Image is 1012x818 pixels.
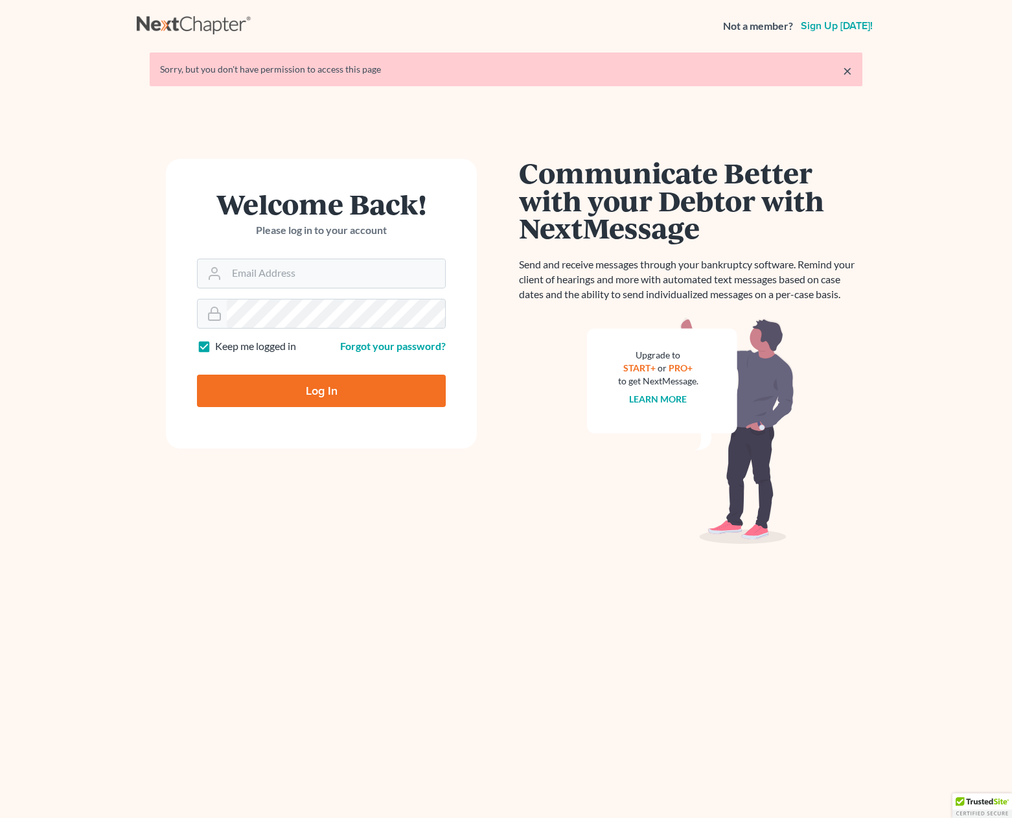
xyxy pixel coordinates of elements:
[197,375,446,407] input: Log In
[587,318,794,544] img: nextmessage_bg-59042aed3d76b12b5cd301f8e5b87938c9018125f34e5fa2b7a6b67550977c72.svg
[519,257,862,302] p: Send and receive messages through your bankruptcy software. Remind your client of hearings and mo...
[624,362,656,373] a: START+
[197,223,446,238] p: Please log in to your account
[197,190,446,218] h1: Welcome Back!
[658,362,667,373] span: or
[618,349,698,362] div: Upgrade to
[669,362,693,373] a: PRO+
[843,63,852,78] a: ×
[618,375,698,388] div: to get NextMessage.
[798,21,875,31] a: Sign up [DATE]!
[340,340,446,352] a: Forgot your password?
[227,259,445,288] input: Email Address
[160,63,852,76] div: Sorry, but you don't have permission to access this page
[215,339,296,354] label: Keep me logged in
[519,159,862,242] h1: Communicate Better with your Debtor with NextMessage
[723,19,793,34] strong: Not a member?
[952,793,1012,818] div: TrustedSite Certified
[630,393,687,404] a: Learn more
